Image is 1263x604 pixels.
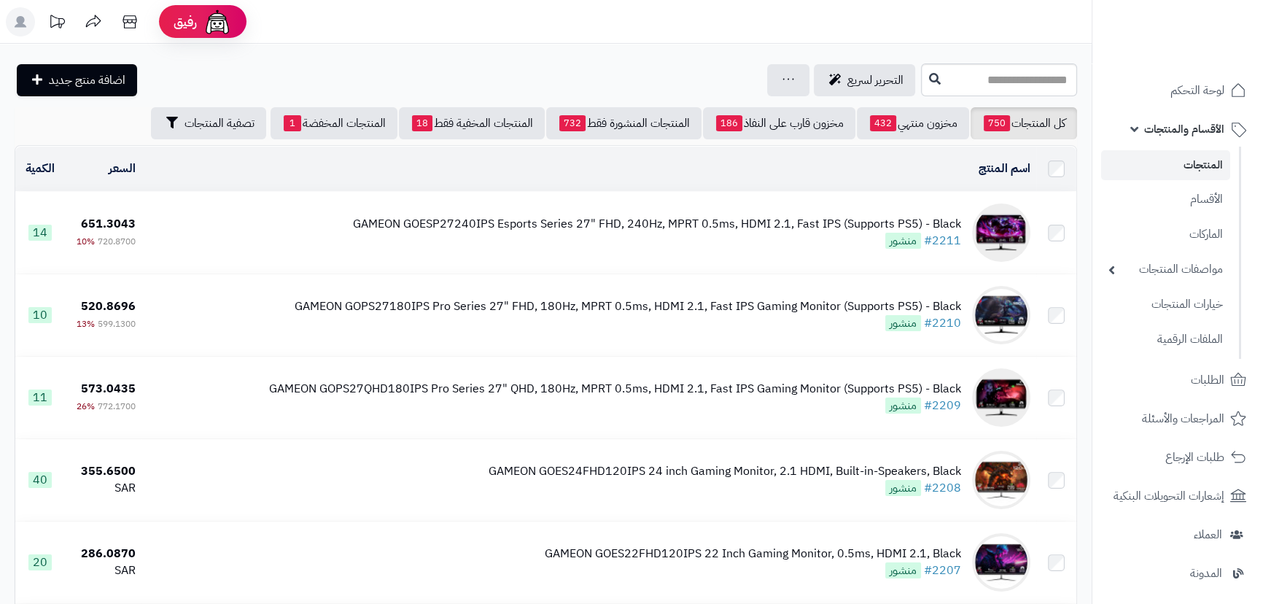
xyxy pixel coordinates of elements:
[39,7,75,40] a: تحديثات المنصة
[28,390,52,406] span: 11
[203,7,232,36] img: ai-face.png
[1144,119,1224,139] span: الأقسام والمنتجات
[271,107,397,139] a: المنتجات المخفضة1
[109,160,136,177] a: السعر
[971,107,1077,139] a: كل المنتجات750
[1190,563,1222,584] span: المدونة
[1101,324,1230,355] a: الملفات الرقمية
[972,451,1030,509] img: GAMEON GOES24FHD120IPS 24 inch Gaming Monitor, 2.1 HDMI, Built-in-Speakers, Black
[184,115,254,132] span: تصفية المنتجات
[1101,73,1254,108] a: لوحة التحكم
[716,115,742,131] span: 186
[1165,447,1224,468] span: طلبات الإرجاع
[284,115,301,131] span: 1
[1194,524,1222,545] span: العملاء
[98,317,136,330] span: 599.1300
[546,107,702,139] a: المنتجات المنشورة فقط732
[924,397,961,414] a: #2209
[972,286,1030,344] img: GAMEON GOPS27180IPS Pro Series 27" FHD, 180Hz, MPRT 0.5ms, HDMI 2.1, Fast IPS Gaming Monitor (Sup...
[399,107,545,139] a: المنتجات المخفية فقط18
[885,398,921,414] span: منشور
[98,235,136,248] span: 720.8700
[77,235,95,248] span: 10%
[1101,517,1254,552] a: العملاء
[77,317,95,330] span: 13%
[353,216,961,233] div: GAMEON GOESP27240IPS Esports Series 27" FHD, 240Hz, MPRT 0.5ms, HDMI 2.1, Fast IPS (Supports PS5)...
[28,472,52,488] span: 40
[559,115,586,131] span: 732
[847,71,903,89] span: التحرير لسريع
[885,315,921,331] span: منشور
[28,554,52,570] span: 20
[972,204,1030,262] img: GAMEON GOESP27240IPS Esports Series 27" FHD, 240Hz, MPRT 0.5ms, HDMI 2.1, Fast IPS (Supports PS5)...
[1101,254,1230,285] a: مواصفات المنتجات
[972,533,1030,592] img: GAMEON GOES22FHD120IPS 22 Inch Gaming Monitor, 0.5ms, HDMI 2.1, Black
[1191,370,1224,390] span: الطلبات
[77,400,95,413] span: 26%
[972,368,1030,427] img: GAMEON GOPS27QHD180IPS Pro Series 27" QHD, 180Hz, MPRT 0.5ms, HDMI 2.1, Fast IPS Gaming Monitor (...
[81,215,136,233] span: 651.3043
[49,71,125,89] span: اضافة منتج جديد
[28,225,52,241] span: 14
[71,480,136,497] div: SAR
[71,546,136,562] div: 286.0870
[1142,409,1224,429] span: المراجعات والأسئلة
[703,107,855,139] a: مخزون قارب على النفاذ186
[979,160,1030,177] a: اسم المنتج
[545,546,961,562] div: GAMEON GOES22FHD120IPS 22 Inch Gaming Monitor, 0.5ms, HDMI 2.1, Black
[885,480,921,496] span: منشور
[28,307,52,323] span: 10
[984,115,1010,131] span: 750
[81,298,136,315] span: 520.8696
[71,562,136,579] div: SAR
[174,13,197,31] span: رفيق
[924,562,961,579] a: #2207
[1101,401,1254,436] a: المراجعات والأسئلة
[71,463,136,480] div: 355.6500
[924,232,961,249] a: #2211
[81,380,136,398] span: 573.0435
[857,107,969,139] a: مخزون منتهي432
[1101,219,1230,250] a: الماركات
[1164,41,1249,71] img: logo-2.png
[295,298,961,315] div: GAMEON GOPS27180IPS Pro Series 27" FHD, 180Hz, MPRT 0.5ms, HDMI 2.1, Fast IPS Gaming Monitor (Sup...
[151,107,266,139] button: تصفية المنتجات
[1101,440,1254,475] a: طلبات الإرجاع
[870,115,896,131] span: 432
[17,64,137,96] a: اضافة منتج جديد
[1101,479,1254,514] a: إشعارات التحويلات البنكية
[1101,184,1230,215] a: الأقسام
[1101,363,1254,398] a: الطلبات
[885,562,921,578] span: منشور
[412,115,432,131] span: 18
[924,479,961,497] a: #2208
[269,381,961,398] div: GAMEON GOPS27QHD180IPS Pro Series 27" QHD, 180Hz, MPRT 0.5ms, HDMI 2.1, Fast IPS Gaming Monitor (...
[1101,150,1230,180] a: المنتجات
[885,233,921,249] span: منشور
[1101,556,1254,591] a: المدونة
[1101,289,1230,320] a: خيارات المنتجات
[26,160,55,177] a: الكمية
[924,314,961,332] a: #2210
[1170,80,1224,101] span: لوحة التحكم
[814,64,915,96] a: التحرير لسريع
[98,400,136,413] span: 772.1700
[489,463,961,480] div: GAMEON GOES24FHD120IPS 24 inch Gaming Monitor, 2.1 HDMI, Built-in-Speakers, Black
[1114,486,1224,506] span: إشعارات التحويلات البنكية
